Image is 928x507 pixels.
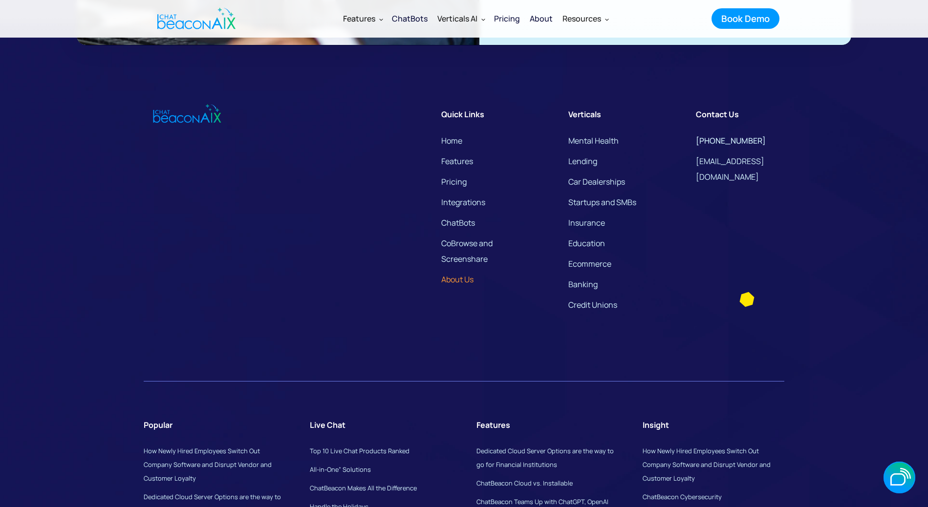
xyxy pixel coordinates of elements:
div: Insight [643,417,669,433]
a: Credit Unions [568,299,617,310]
a: Home [441,133,462,148]
div: Resources [558,7,613,30]
div: About [530,12,553,25]
a: ChatBots [441,215,475,231]
span: [PHONE_NUMBER] [696,135,766,146]
div: Resources [562,12,601,25]
a: ChatBeacon Cloud vs. Installable [476,479,573,487]
a: Features [441,153,473,169]
div: Contact Us [696,106,739,122]
a: Insurance [568,217,605,228]
a: About [525,6,558,31]
a: Car Dealerships [568,176,625,187]
div: Verticals AI [437,12,477,25]
a: ChatBeacon Cybersecurity [643,492,722,501]
a: [EMAIL_ADDRESS][DOMAIN_NAME] [696,153,784,185]
a: How Newly Hired Employees Switch Out Company Software and Disrupt Vendor and Customer Loyalty [144,446,272,483]
div: ChatBots [392,12,428,25]
a: ChatBots [387,6,432,31]
div: Pricing [494,12,520,25]
div: Verticals AI [432,7,489,30]
a: Top 10 Live Chat Products Ranked [310,446,410,455]
div: Features [343,12,375,25]
div: Live Chat [310,417,345,433]
a: Lending [568,156,597,167]
a: Mental Health [568,135,619,146]
a: All-in-One” Solutions [310,465,371,474]
a: ChatBeacon Makes All the Difference [310,484,417,492]
div: Verticals [568,106,601,122]
a: Integrations [441,194,485,210]
a: CoBrowse and Screenshare [441,235,530,267]
a: [PHONE_NUMBER] [696,133,784,148]
div: Features [476,417,510,433]
a: home [149,1,241,36]
div: Book Demo [721,12,770,25]
a: Dedicated Cloud Server Options are the way to go for Financial Institutions [476,446,614,469]
div: Features [338,7,387,30]
a: Banking [568,279,598,290]
a: ChatBeacon Teams Up with ChatGPT, OpenAI [476,497,608,506]
a: About Us [441,272,474,287]
div: Quick Links [441,106,484,122]
img: Dropdown [481,17,485,21]
a: Education [568,238,605,249]
img: Dropdown [379,17,383,21]
a: How Newly Hired Employees Switch Out Company Software and Disrupt Vendor and Customer Loyalty [643,446,771,483]
a: Pricing [489,6,525,31]
div: Popular [144,417,173,433]
img: Dropdown [605,17,609,21]
a: Pricing [441,174,467,190]
a: Book Demo [712,8,779,29]
a: Ecommerce [568,258,611,269]
a: Startups and SMBs [568,197,636,208]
